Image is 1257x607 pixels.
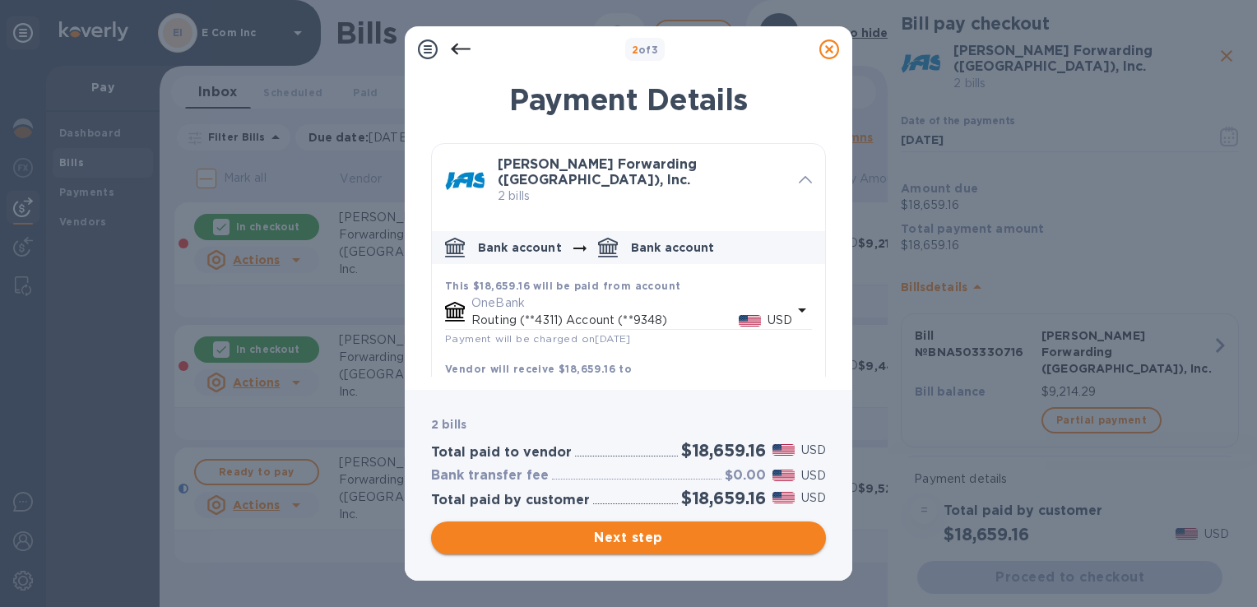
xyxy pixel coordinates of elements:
[431,493,590,508] h3: Total paid by customer
[772,492,795,503] img: USD
[498,156,697,188] b: [PERSON_NAME] Forwarding ([GEOGRAPHIC_DATA]), Inc.
[445,363,632,375] b: Vendor will receive $18,659.16 to
[768,312,792,329] p: USD
[431,521,826,554] button: Next step
[772,470,795,481] img: USD
[681,440,766,461] h2: $18,659.16
[801,489,826,507] p: USD
[498,188,786,205] p: 2 bills
[471,294,792,312] p: OneBank
[445,332,631,345] span: Payment will be charged on [DATE]
[632,44,659,56] b: of 3
[801,467,826,484] p: USD
[471,312,739,329] p: Routing (**4311) Account (**9348)
[432,225,825,503] div: default-method
[478,239,562,256] p: Bank account
[431,445,572,461] h3: Total paid to vendor
[739,315,761,327] img: USD
[445,280,680,292] b: This $18,659.16 will be paid from account
[631,239,715,256] p: Bank account
[772,444,795,456] img: USD
[432,144,825,218] div: [PERSON_NAME] Forwarding ([GEOGRAPHIC_DATA]), Inc. 2 bills
[431,82,826,117] h1: Payment Details
[801,442,826,459] p: USD
[632,44,638,56] span: 2
[681,488,766,508] h2: $18,659.16
[431,468,549,484] h3: Bank transfer fee
[444,528,813,548] span: Next step
[431,418,466,431] b: 2 bills
[725,468,766,484] h3: $0.00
